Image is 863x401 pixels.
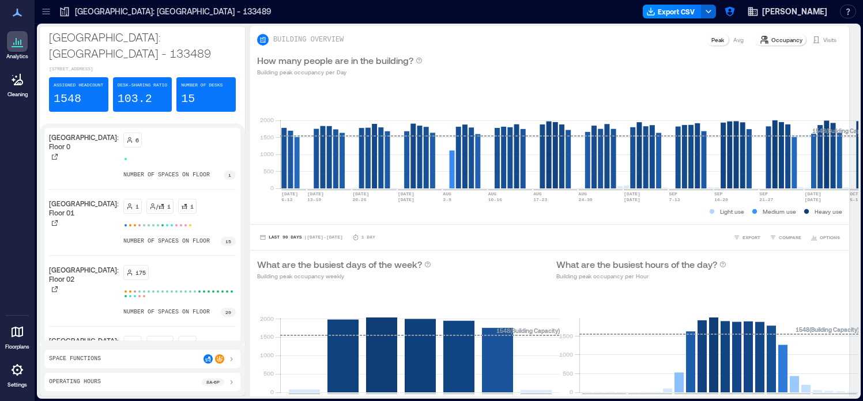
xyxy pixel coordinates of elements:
span: COMPARE [779,234,801,241]
text: 12am [582,395,593,400]
text: 7-13 [669,197,680,202]
text: AUG [488,191,497,196]
text: SEP [669,191,677,196]
tspan: 0 [270,184,274,191]
p: 4 [190,339,194,348]
p: 1 [190,202,194,211]
p: number of spaces on floor [123,171,210,180]
text: 24-30 [579,197,593,202]
text: [DATE] [398,197,414,202]
p: / [156,202,158,211]
text: AUG [579,191,587,196]
p: Peak [711,35,724,44]
p: number of spaces on floor [123,308,210,317]
p: [GEOGRAPHIC_DATA]: [GEOGRAPHIC_DATA] - 133489 [49,29,236,61]
p: number of spaces on floor [123,237,210,246]
button: Export CSV [643,5,702,18]
p: [STREET_ADDRESS] [49,66,236,73]
text: SEP [714,191,723,196]
p: Light use [720,207,744,216]
span: OPTIONS [820,234,840,241]
p: [GEOGRAPHIC_DATA]: Floor 01 [49,199,119,217]
p: 1 Day [361,234,375,241]
text: 8am [674,395,683,400]
text: [DATE] [289,395,306,400]
tspan: 2000 [260,116,274,123]
tspan: 1000 [559,351,573,358]
button: EXPORT [731,232,763,243]
button: OPTIONS [808,232,842,243]
text: [DATE] [366,395,383,400]
p: Occupancy [771,35,802,44]
tspan: 1000 [260,150,274,157]
text: 20-26 [352,197,366,202]
tspan: 500 [263,370,274,377]
p: Space Functions [49,354,101,364]
tspan: 1500 [260,333,274,340]
text: 10-16 [488,197,502,202]
a: Floorplans [2,318,33,354]
p: Settings [7,381,27,388]
p: 1 [228,172,231,179]
text: 21-27 [759,197,773,202]
p: 1 [167,339,171,348]
p: 29 [225,309,231,316]
p: Operating Hours [49,377,101,387]
p: [GEOGRAPHIC_DATA]: [GEOGRAPHIC_DATA] - 133489 [75,6,272,17]
tspan: 1000 [260,351,274,358]
p: Analytics [6,53,28,60]
text: [DATE] [624,197,640,202]
p: How many people are in the building? [257,54,413,67]
p: What are the busiest days of the week? [257,258,422,271]
p: 6 [135,135,139,145]
p: Avg [733,35,744,44]
p: 1 [135,202,139,211]
p: 8a - 6p [206,379,220,385]
a: Cleaning [3,66,32,101]
tspan: 500 [263,168,274,175]
text: AUG [443,191,451,196]
p: 4 [135,339,139,348]
text: 6-12 [281,197,292,202]
p: 103.2 [118,91,152,107]
p: Heavy use [815,207,842,216]
p: 1 [167,202,171,211]
p: Floorplans [5,343,29,350]
p: Visits [823,35,836,44]
text: [DATE] [352,191,369,196]
text: 12pm [721,395,732,400]
text: [DATE] [281,191,298,196]
text: [DATE] [307,191,324,196]
p: Cleaning [7,91,28,98]
text: 14-20 [714,197,728,202]
p: [GEOGRAPHIC_DATA]: Floor 02 [49,265,119,283]
p: Number of Desks [181,82,223,89]
text: [DATE] [443,395,460,400]
text: 13-19 [307,197,321,202]
text: [DATE] [327,395,344,400]
text: [DATE] [405,395,421,400]
tspan: 1500 [260,134,274,141]
p: Assigned Headcount [54,82,103,89]
text: 8pm [813,395,821,400]
p: [GEOGRAPHIC_DATA]: Floor 0 [49,133,119,151]
span: [PERSON_NAME] [762,6,827,17]
text: 4pm [767,395,775,400]
tspan: 2000 [260,315,274,322]
button: COMPARE [767,232,804,243]
text: [DATE] [482,395,499,400]
p: Building peak occupancy per Day [257,67,423,77]
p: Building peak occupancy weekly [257,271,431,281]
a: Analytics [3,28,32,63]
text: 17-23 [533,197,547,202]
tspan: 500 [563,370,573,377]
p: Desk-sharing ratio [118,82,167,89]
text: 4am [628,395,637,400]
tspan: 0 [570,388,573,395]
text: 5-11 [850,197,861,202]
text: [DATE] [805,197,821,202]
text: SEP [759,191,768,196]
text: 3-9 [443,197,451,202]
span: EXPORT [743,234,760,241]
text: [DATE] [805,191,821,196]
